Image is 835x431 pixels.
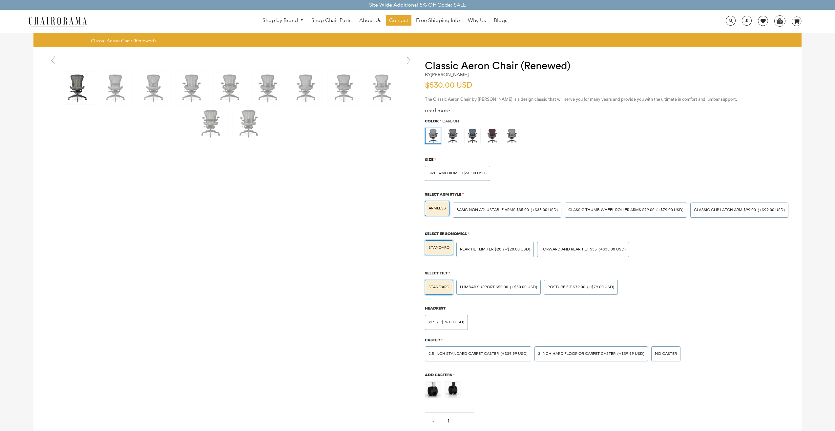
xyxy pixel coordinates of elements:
img: Classic Aeron Chair (Renewed) - chairorama [195,107,227,140]
img: Classic Aeron Chair (Renewed) - chairorama [328,72,361,104]
img: Classic Aeron Chair (Renewed) - chairorama [137,72,170,104]
img: chairorama [25,16,91,27]
img: https://apo-admin.mageworx.com/front/img/chairorama.myshopify.com/ae6848c9e4cbaa293e2d516f385ec6e... [426,128,441,143]
span: The Classic Aeron Chair by [PERSON_NAME] is a design classic that will serve you for many years a... [425,97,737,101]
a: Free Shipping Info [413,15,463,26]
span: Free Shipping Info [416,17,460,24]
img: WhatsApp_Image_2024-07-12_at_16.23.01.webp [775,16,785,26]
img: Classic Aeron Chair (Renewed) - chairorama [214,72,246,104]
img: https://apo-admin.mageworx.com/front/img/chairorama.myshopify.com/f0a8248bab2644c909809aada6fe08d... [484,128,500,144]
a: Contact [386,15,411,26]
span: (+$20.00 USD) [503,248,530,251]
span: $530.00 USD [425,81,472,89]
span: No caster [655,351,677,356]
span: (+$96.00 USD) [437,320,464,324]
img: Classic Aeron Chair (Renewed) - chairorama [176,72,208,104]
span: (+$39.99 USD) [617,352,644,356]
span: (+$99.00 USD) [758,208,785,212]
img: https://apo-admin.mageworx.com/front/img/chairorama.myshopify.com/3ce8324a12df2187609b09bd6a28e22... [425,382,441,398]
input: + [456,413,472,429]
div: read more [425,107,788,114]
span: 3-inch Hard Floor or Carpet Caster [538,351,616,356]
a: Why Us [465,15,489,26]
span: Yes [428,320,435,325]
span: Select Ergonomics [425,231,467,236]
span: (+$35.00 USD) [531,208,558,212]
span: (+$39.99 USD) [501,352,528,356]
span: 2.5-inch Standard Carpet Caster [428,351,499,356]
span: (+$50.00 USD) [510,285,537,289]
span: BASIC NON ADJUSTABLE ARMS $35.00 [456,207,529,212]
img: Classic Aeron Chair (Renewed) - chairorama [366,72,399,104]
span: Caster [425,337,440,342]
span: Classic Clip Latch Arm $99.00 [694,207,756,212]
span: Headrest [425,306,446,311]
nav: DesktopNavigation [118,15,651,27]
span: Classic Aeron Chair (Renewed) [91,38,156,44]
span: Select Tilt [425,270,448,275]
span: ARMLESS [428,206,446,211]
img: https://apo-admin.mageworx.com/front/img/chairorama.myshopify.com/f520d7dfa44d3d2e85a5fe9a0a95ca9... [445,128,461,144]
input: - [425,413,441,429]
span: Shop Chair Parts [311,17,351,24]
span: (+$79.00 USD) [657,208,683,212]
span: Size [425,157,433,162]
h2: by [425,72,469,77]
span: (+$79.00 USD) [587,285,614,289]
span: Forward And Rear Tilt $35 [541,247,597,252]
img: https://apo-admin.mageworx.com/front/img/chairorama.myshopify.com/934f279385142bb1386b89575167202... [465,128,480,144]
span: Contact [389,17,408,24]
img: Classic Aeron Chair (Renewed) - chairorama [252,72,284,104]
span: (+$35.00 USD) [599,248,626,251]
h1: Classic Aeron Chair (Renewed) [425,60,788,72]
img: Classic Aeron Chair (Renewed) - chairorama [61,72,94,104]
span: LUMBAR SUPPORT $50.00 [460,285,508,290]
img: https://apo-admin.mageworx.com/front/img/chairorama.myshopify.com/ae6848c9e4cbaa293e2d516f385ec6e... [504,128,520,144]
span: Classic Thumb Wheel Roller Arms $79.00 [568,207,655,212]
span: STANDARD [428,285,449,290]
span: Carbon [442,119,459,124]
span: Add Casters [425,372,452,377]
span: Why Us [468,17,486,24]
img: Classic Aeron Chair (Renewed) - chairorama [233,107,265,140]
span: Color [425,119,439,123]
span: Blogs [494,17,507,24]
span: Select Arm Style [425,192,461,197]
a: Blogs [491,15,511,26]
img: Classic Aeron Chair (Renewed) - chairorama [290,72,323,104]
nav: breadcrumbs [91,38,158,44]
span: POSTURE FIT $79.00 [548,285,585,290]
a: [PERSON_NAME] [431,72,469,77]
img: https://apo-admin.mageworx.com/front/img/chairorama.myshopify.com/31d0d775b39576588939cdbf53a0ccb... [445,382,461,398]
a: Shop by Brand [259,15,307,26]
span: About Us [359,17,381,24]
span: (+$50.00 USD) [460,171,487,175]
a: About Us [356,15,385,26]
span: SIZE B-MEDIUM [428,171,458,176]
span: Rear Tilt Limiter $20 [460,247,501,252]
a: Shop Chair Parts [308,15,355,26]
span: STANDARD [428,245,449,250]
img: Classic Aeron Chair (Renewed) - chairorama [99,72,132,104]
